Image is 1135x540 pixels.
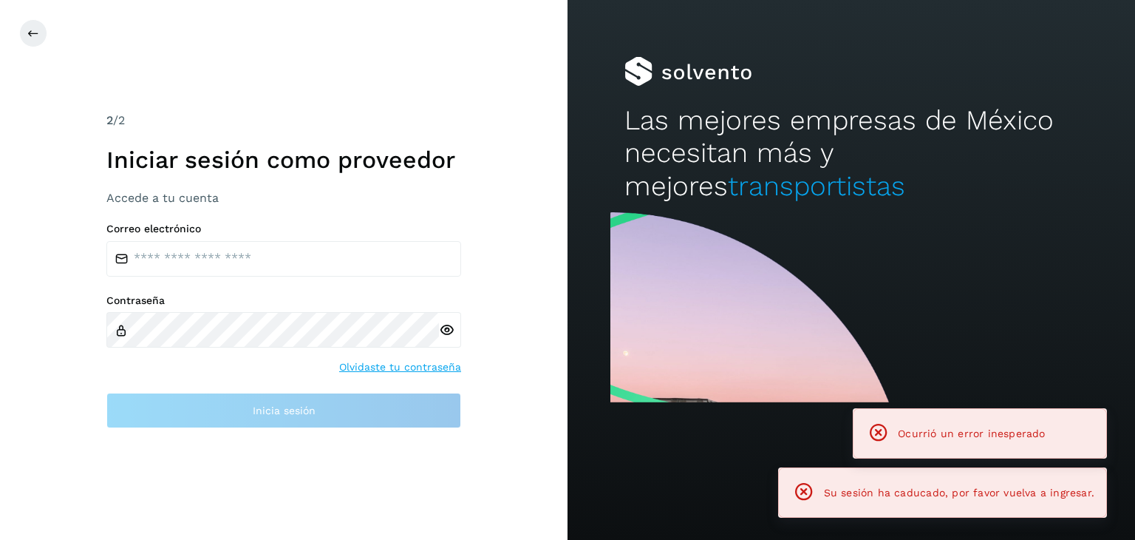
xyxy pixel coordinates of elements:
[253,405,316,416] span: Inicia sesión
[624,104,1078,203] h2: Las mejores empresas de México necesitan más y mejores
[106,223,461,235] label: Correo electrónico
[106,146,461,174] h1: Iniciar sesión como proveedor
[824,487,1094,499] span: Su sesión ha caducado, por favor vuelva a ingresar.
[106,393,461,428] button: Inicia sesión
[106,294,461,307] label: Contraseña
[106,112,461,129] div: /2
[339,360,461,375] a: Olvidaste tu contraseña
[898,428,1045,439] span: Ocurrió un error inesperado
[728,170,905,202] span: transportistas
[106,113,113,127] span: 2
[106,191,461,205] h3: Accede a tu cuenta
